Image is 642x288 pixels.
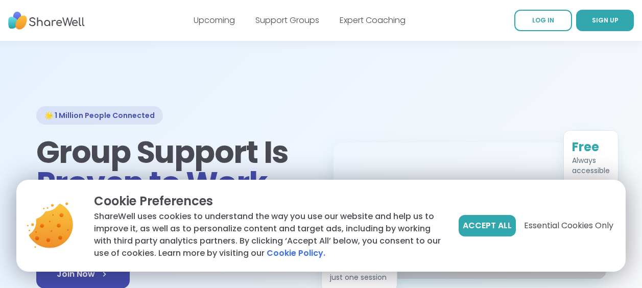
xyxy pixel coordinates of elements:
[94,192,442,210] p: Cookie Preferences
[57,268,109,280] span: Join Now
[36,161,268,204] span: Proven to Work
[255,14,319,26] a: Support Groups
[524,220,613,232] span: Essential Cookies Only
[8,7,85,35] img: ShareWell Nav Logo
[459,215,516,236] button: Accept All
[463,220,512,232] span: Accept All
[267,247,325,259] a: Cookie Policy.
[94,210,442,259] p: ShareWell uses cookies to understand the way you use our website and help us to improve it, as we...
[194,14,235,26] a: Upcoming
[576,10,634,31] a: SIGN UP
[572,155,610,176] div: Always accessible
[330,262,389,282] div: Feel better after just one session
[514,10,572,31] a: LOG IN
[592,16,619,25] span: SIGN UP
[36,106,163,125] div: 🌟 1 Million People Connected
[532,16,554,25] span: LOG IN
[340,14,406,26] a: Expert Coaching
[572,139,610,155] div: Free
[36,137,309,198] h1: Group Support Is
